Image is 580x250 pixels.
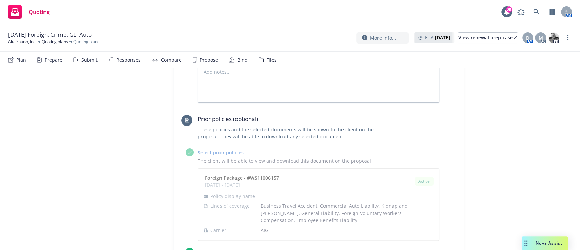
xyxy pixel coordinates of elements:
strong: [DATE] [435,34,450,41]
button: More info... [356,32,409,44]
div: 25 [506,6,512,13]
div: Propose [200,57,218,63]
div: Compare [161,57,182,63]
span: These policies and the selected documents will be shown to the client on the proposal. They will ... [198,126,391,140]
div: Bind [237,57,248,63]
a: Altairnano, Inc. [8,39,36,45]
span: More info... [370,34,396,41]
a: more [564,34,572,42]
span: M [539,34,543,41]
a: Quoting plans [42,39,68,45]
img: photo [548,32,559,43]
span: D [526,34,529,41]
div: Responses [116,57,141,63]
div: Submit [81,57,98,63]
a: View renewal prep case [458,32,517,43]
a: Quoting [5,2,52,21]
div: Plan [16,57,26,63]
div: Files [266,57,277,63]
div: Drag to move [522,236,530,250]
div: View renewal prep case [458,33,517,43]
span: Nova Assist [535,240,562,246]
a: Report a Bug [514,5,528,19]
span: Prior policies (optional) [198,115,391,123]
a: Switch app [545,5,559,19]
div: Prepare [45,57,63,63]
span: [DATE] Foreign, Crime, GL, Auto [8,31,92,39]
a: Search [530,5,543,19]
button: Nova Assist [522,236,568,250]
span: Quoting [29,9,50,15]
span: ETA : [425,34,450,41]
span: Quoting plan [73,39,98,45]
